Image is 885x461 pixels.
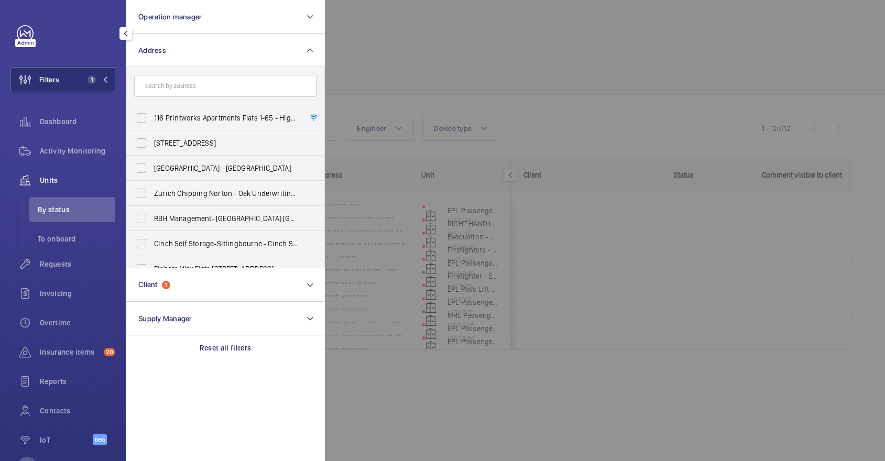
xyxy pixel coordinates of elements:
span: By status [38,204,115,215]
span: Filters [39,74,59,85]
span: Insurance items [40,347,100,357]
span: Beta [93,434,107,445]
span: Contacts [40,405,115,416]
span: To onboard [38,234,115,244]
span: IoT [40,435,93,445]
span: Activity Monitoring [40,146,115,156]
button: Filters1 [10,67,115,92]
span: Units [40,175,115,185]
span: Reports [40,376,115,387]
span: 1 [88,75,96,84]
span: Requests [40,259,115,269]
span: Overtime [40,317,115,328]
span: Invoicing [40,288,115,299]
span: 20 [104,348,115,356]
span: Dashboard [40,116,115,127]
